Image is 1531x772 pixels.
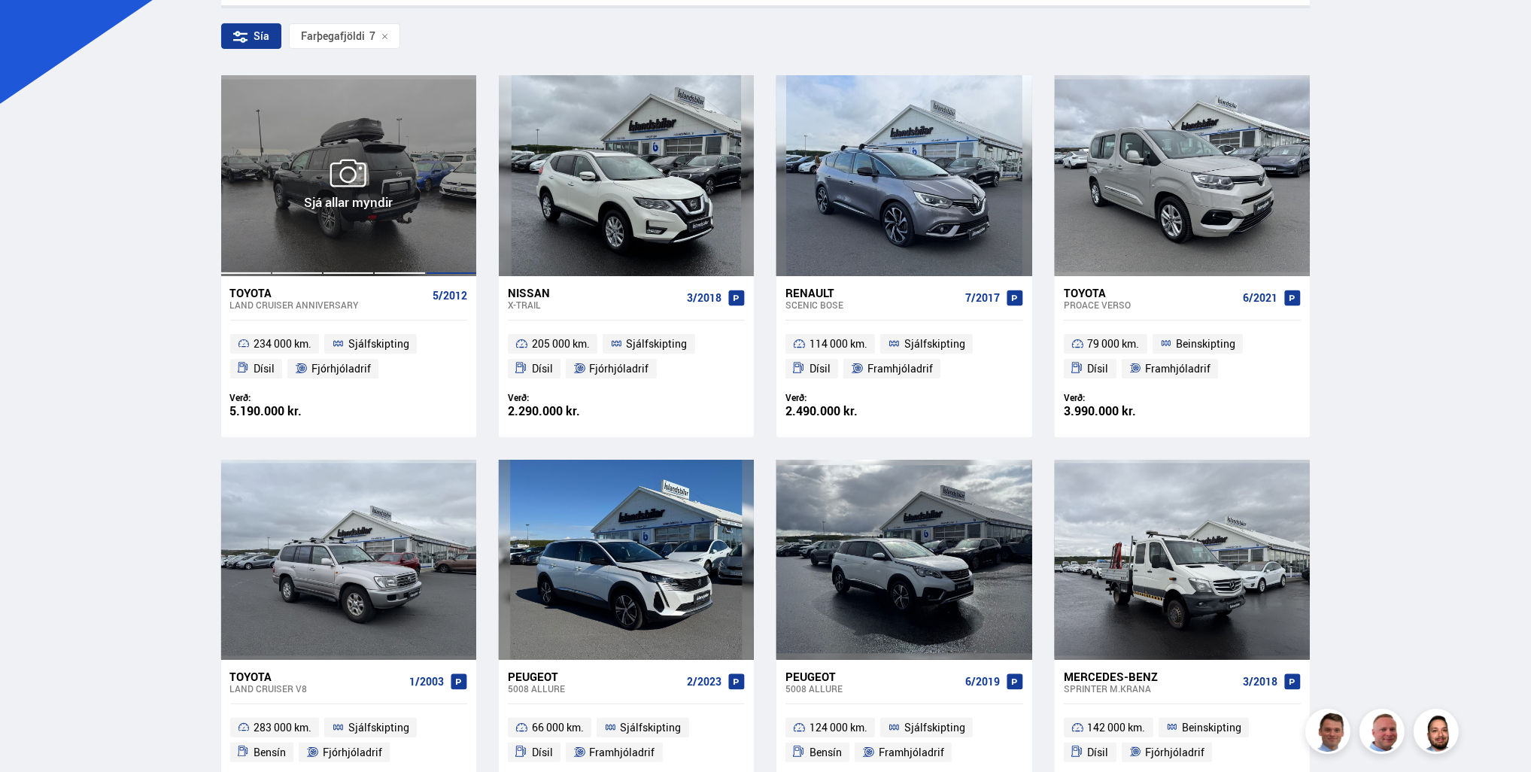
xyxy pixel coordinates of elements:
[904,335,965,353] span: Sjálfskipting
[1176,335,1235,353] span: Beinskipting
[348,335,409,353] span: Sjálfskipting
[1243,676,1277,688] span: 3/2018
[532,743,553,761] span: Dísil
[965,676,1000,688] span: 6/2019
[508,405,627,418] div: 2.290.000 kr.
[1064,299,1237,310] div: Proace VERSO
[508,670,681,683] div: Peugeot
[1088,360,1109,378] span: Dísil
[301,30,365,42] div: Farþegafjöldi
[254,360,275,378] span: Dísil
[1064,405,1183,418] div: 3.990.000 kr.
[810,719,867,737] span: 124 000 km.
[1088,335,1140,353] span: 79 000 km.
[785,392,904,403] div: Verð:
[532,335,590,353] span: 205 000 km.
[965,292,1000,304] span: 7/2017
[348,719,409,737] span: Sjálfskipting
[590,360,649,378] span: Fjórhjóladrif
[409,676,444,688] span: 1/2003
[627,335,688,353] span: Sjálfskipting
[221,276,476,437] a: Toyota Land Cruiser ANNIVERSARY 5/2012 234 000 km. Sjálfskipting Dísil Fjórhjóladrif Verð: 5.190....
[254,719,311,737] span: 283 000 km.
[810,743,842,761] span: Bensín
[904,719,965,737] span: Sjálfskipting
[776,276,1031,437] a: Renault Scenic BOSE 7/2017 114 000 km. Sjálfskipting Dísil Framhjóladrif Verð: 2.490.000 kr.
[1064,286,1237,299] div: Toyota
[810,335,867,353] span: 114 000 km.
[785,286,958,299] div: Renault
[433,290,467,302] span: 5/2012
[230,670,403,683] div: Toyota
[1055,276,1310,437] a: Toyota Proace VERSO 6/2021 79 000 km. Beinskipting Dísil Framhjóladrif Verð: 3.990.000 kr.
[785,299,958,310] div: Scenic BOSE
[1145,743,1204,761] span: Fjórhjóladrif
[221,23,281,49] div: Sía
[687,292,721,304] span: 3/2018
[687,676,721,688] span: 2/2023
[1362,711,1407,756] img: siFngHWaQ9KaOqBr.png
[532,360,553,378] span: Dísil
[785,683,958,694] div: 5008 ALLURE
[590,743,655,761] span: Framhjóladrif
[621,719,682,737] span: Sjálfskipting
[1088,743,1109,761] span: Dísil
[230,405,349,418] div: 5.190.000 kr.
[785,670,958,683] div: Peugeot
[1088,719,1146,737] span: 142 000 km.
[1308,711,1353,756] img: FbJEzSuNWCJXmdc-.webp
[785,405,904,418] div: 2.490.000 kr.
[810,360,831,378] span: Dísil
[1182,719,1241,737] span: Beinskipting
[230,683,403,694] div: Land Cruiser V8
[879,743,944,761] span: Framhjóladrif
[230,286,427,299] div: Toyota
[508,299,681,310] div: X-Trail
[867,360,933,378] span: Framhjóladrif
[1243,292,1277,304] span: 6/2021
[532,719,584,737] span: 66 000 km.
[1064,392,1183,403] div: Verð:
[1416,711,1461,756] img: nhp88E3Fdnt1Opn2.png
[1064,683,1237,694] div: Sprinter M.KRANA
[1064,670,1237,683] div: Mercedes-Benz
[508,392,627,403] div: Verð:
[301,30,375,42] span: 7
[1145,360,1211,378] span: Framhjóladrif
[311,360,371,378] span: Fjórhjóladrif
[254,335,311,353] span: 234 000 km.
[508,683,681,694] div: 5008 ALLURE
[230,392,349,403] div: Verð:
[254,743,286,761] span: Bensín
[508,286,681,299] div: Nissan
[499,276,754,437] a: Nissan X-Trail 3/2018 205 000 km. Sjálfskipting Dísil Fjórhjóladrif Verð: 2.290.000 kr.
[230,299,427,310] div: Land Cruiser ANNIVERSARY
[323,743,382,761] span: Fjórhjóladrif
[12,6,57,51] button: Open LiveChat chat widget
